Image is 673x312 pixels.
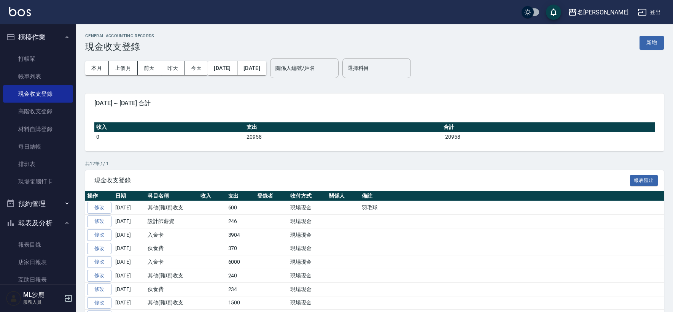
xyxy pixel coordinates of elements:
button: 報表及分析 [3,213,73,233]
button: 名[PERSON_NAME] [565,5,632,20]
a: 報表匯出 [630,176,658,184]
a: 新增 [640,39,664,46]
td: 6000 [226,255,256,269]
th: 科目名稱 [146,191,199,201]
button: 登出 [635,5,664,19]
button: 昨天 [161,61,185,75]
a: 報表目錄 [3,236,73,253]
a: 帳單列表 [3,68,73,85]
a: 修改 [87,256,111,268]
td: 現場現金 [288,242,327,255]
td: 現場現金 [288,296,327,310]
a: 材料自購登錄 [3,120,73,138]
td: 1500 [226,296,256,310]
td: 246 [226,215,256,228]
a: 修改 [87,229,111,241]
button: [DATE] [208,61,237,75]
span: [DATE] ~ [DATE] 合計 [94,100,655,107]
th: 操作 [85,191,113,201]
td: 入金卡 [146,228,199,242]
p: 服務人員 [23,299,62,306]
td: 入金卡 [146,255,199,269]
th: 收入 [94,122,245,132]
td: 現場現金 [288,282,327,296]
td: 羽毛球 [360,201,664,215]
td: 其他(雜項)收支 [146,269,199,283]
td: [DATE] [113,215,146,228]
a: 每日結帳 [3,138,73,155]
a: 修改 [87,215,111,227]
td: [DATE] [113,228,146,242]
button: 櫃檯作業 [3,27,73,47]
h3: 現金收支登錄 [85,41,154,52]
th: 支出 [226,191,256,201]
div: 名[PERSON_NAME] [577,8,628,17]
td: 0 [94,132,245,142]
button: 今天 [185,61,208,75]
td: 其他(雜項)收支 [146,296,199,310]
button: 本月 [85,61,109,75]
th: 關係人 [327,191,360,201]
td: 20958 [245,132,442,142]
h2: GENERAL ACCOUNTING RECORDS [85,33,154,38]
td: 3904 [226,228,256,242]
td: [DATE] [113,201,146,215]
a: 現場電腦打卡 [3,173,73,190]
button: 前天 [138,61,161,75]
td: 現場現金 [288,201,327,215]
td: 370 [226,242,256,255]
td: 現場現金 [288,269,327,283]
h5: ML沙鹿 [23,291,62,299]
span: 現金收支登錄 [94,177,630,184]
td: 其他(雜項)收支 [146,201,199,215]
td: 600 [226,201,256,215]
td: -20958 [442,132,655,142]
td: [DATE] [113,255,146,269]
td: 現場現金 [288,255,327,269]
td: [DATE] [113,269,146,283]
th: 收入 [199,191,226,201]
a: 修改 [87,243,111,255]
a: 現金收支登錄 [3,85,73,103]
th: 合計 [442,122,655,132]
a: 互助日報表 [3,271,73,288]
td: 240 [226,269,256,283]
button: 報表匯出 [630,175,658,187]
a: 修改 [87,202,111,214]
img: Person [6,291,21,306]
a: 高階收支登錄 [3,103,73,120]
td: 伙食費 [146,282,199,296]
button: 預約管理 [3,194,73,214]
a: 打帳單 [3,50,73,68]
td: 現場現金 [288,215,327,228]
a: 修改 [87,297,111,309]
a: 修改 [87,283,111,295]
a: 店家日報表 [3,253,73,271]
button: [DATE] [237,61,266,75]
th: 日期 [113,191,146,201]
th: 收付方式 [288,191,327,201]
a: 排班表 [3,155,73,173]
button: 上個月 [109,61,138,75]
th: 登錄者 [255,191,288,201]
td: 234 [226,282,256,296]
img: Logo [9,7,31,16]
td: [DATE] [113,242,146,255]
button: 新增 [640,36,664,50]
button: save [546,5,561,20]
a: 修改 [87,270,111,282]
td: [DATE] [113,282,146,296]
th: 備註 [360,191,664,201]
td: 現場現金 [288,228,327,242]
td: [DATE] [113,296,146,310]
td: 伙食費 [146,242,199,255]
td: 設計師薪資 [146,215,199,228]
th: 支出 [245,122,442,132]
p: 共 12 筆, 1 / 1 [85,160,664,167]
